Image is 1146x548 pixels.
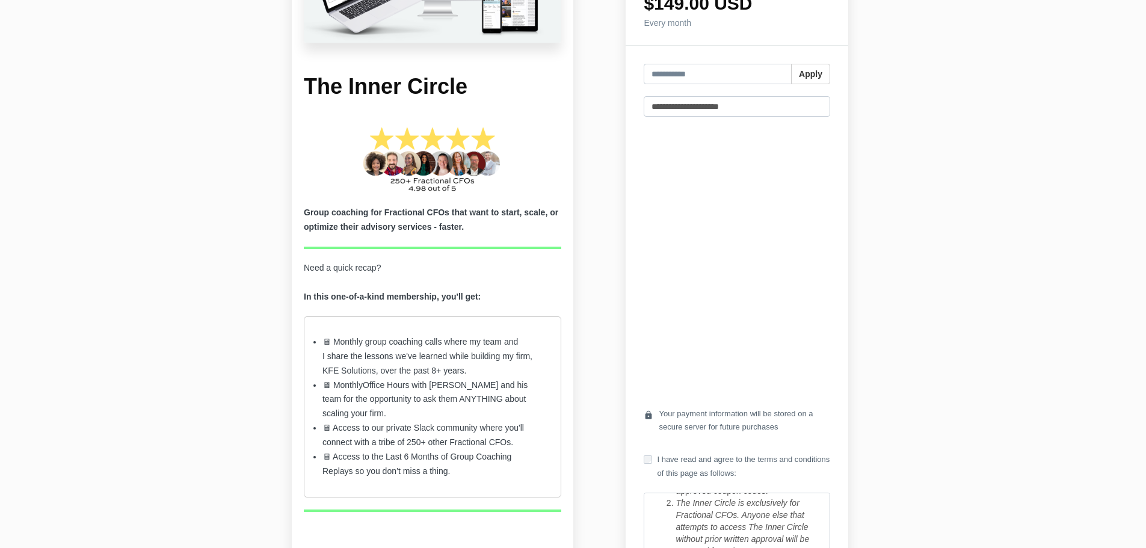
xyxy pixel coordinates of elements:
span: 🖥 Access to t [322,452,374,461]
span: 🖥 Monthly [322,380,363,390]
i: lock [644,407,653,423]
span: Your payment information will be stored on a secure server for future purchases [659,407,830,434]
label: I have read and agree to the terms and conditions of this page as follows: [644,453,830,479]
span: for the opportunity to ask them ANYTHING about scaling your firm. [322,394,526,418]
li: he Last 6 Months of Group Coaching Replays so you don’t miss a thing. [322,450,543,479]
h1: The Inner Circle [304,73,561,101]
h4: Every month [644,19,830,27]
input: I have read and agree to the terms and conditions of this page as follows: [644,455,652,464]
iframe: Secure payment input frame [641,126,833,398]
img: 255aca1-b627-60d4-603f-455d825e316_275_CFO_Academy_Graduates-2.png [359,125,506,194]
li: 🖥 Access to our private Slack community where you'll connect with a tribe of 250+ other Fractiona... [322,421,543,450]
p: Need a quick recap? [304,261,561,304]
li: Office Hours with [PERSON_NAME] and his team [322,378,543,422]
button: Apply [791,64,830,84]
b: Group coaching for Fractional CFOs that want to start, scale, or optimize their advisory services... [304,208,558,232]
li: 🖥 Monthly group coaching calls where my team and I share the lessons we've learned while building... [322,335,543,378]
strong: In this one-of-a-kind membership, you'll get: [304,292,481,301]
